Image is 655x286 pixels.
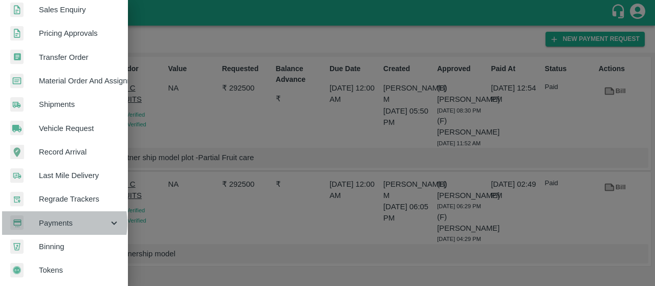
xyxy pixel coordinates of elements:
[10,3,24,17] img: sales
[39,99,120,110] span: Shipments
[10,50,24,64] img: whTransfer
[10,239,24,254] img: bin
[39,170,120,181] span: Last Mile Delivery
[10,192,24,207] img: whTracker
[39,217,108,229] span: Payments
[39,52,120,63] span: Transfer Order
[10,168,24,183] img: delivery
[39,4,120,15] span: Sales Enquiry
[39,146,120,158] span: Record Arrival
[10,121,24,136] img: vehicle
[39,28,120,39] span: Pricing Approvals
[39,193,120,205] span: Regrade Trackers
[10,263,24,278] img: tokens
[39,123,120,134] span: Vehicle Request
[10,26,24,41] img: sales
[39,241,120,252] span: Binning
[39,75,120,86] span: Material Order And Assignment
[10,215,24,230] img: payment
[39,265,120,276] span: Tokens
[10,145,24,159] img: recordArrival
[10,74,24,89] img: centralMaterial
[10,97,24,112] img: shipments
